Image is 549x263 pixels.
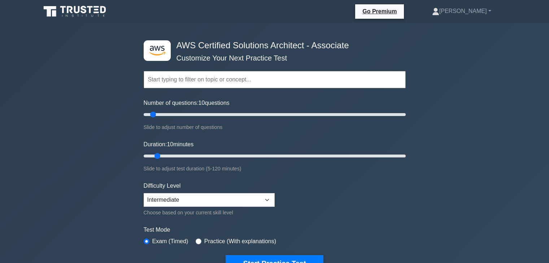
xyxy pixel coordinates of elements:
[358,7,401,16] a: Go Premium
[199,100,205,106] span: 10
[415,4,509,18] a: [PERSON_NAME]
[144,208,275,217] div: Choose based on your current skill level
[144,182,181,190] label: Difficulty Level
[174,40,370,51] h4: AWS Certified Solutions Architect - Associate
[204,237,276,246] label: Practice (With explanations)
[144,164,406,173] div: Slide to adjust test duration (5-120 minutes)
[144,140,194,149] label: Duration: minutes
[144,71,406,88] input: Start typing to filter on topic or concept...
[144,226,406,234] label: Test Mode
[144,99,230,107] label: Number of questions: questions
[144,123,406,131] div: Slide to adjust number of questions
[152,237,188,246] label: Exam (Timed)
[167,141,173,147] span: 10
